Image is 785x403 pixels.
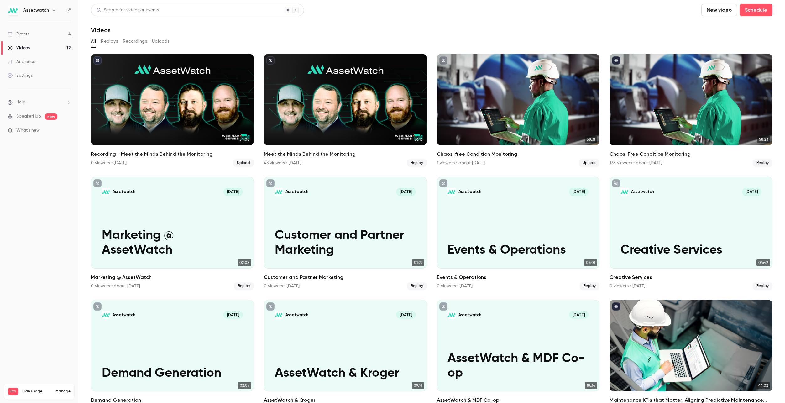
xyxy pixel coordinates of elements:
[102,188,110,196] img: Marketing @ AssetWatch
[458,189,481,195] p: Assetwatch
[264,150,427,158] h2: Meet the Minds Behind the Monitoring
[610,177,772,290] li: Creative Services
[569,311,589,319] span: [DATE]
[439,302,447,311] button: unpublished
[23,7,49,13] h6: Assetwatch
[96,7,159,13] div: Search for videos or events
[407,282,427,290] span: Replay
[91,54,254,167] li: Recording - Meet the Minds Behind the Monitoring
[610,177,772,290] a: Creative ServicesAssetwatch[DATE]Creative Services04:42Creative Services0 viewers • [DATE]Replay
[437,54,600,167] li: Chaos-free Condition Monitoring
[8,72,33,79] div: Settings
[223,311,243,319] span: [DATE]
[234,282,254,290] span: Replay
[447,243,589,258] p: Events & Operations
[396,188,416,196] span: [DATE]
[437,274,600,281] h2: Events & Operations
[264,283,300,289] div: 0 viewers • [DATE]
[102,366,243,381] p: Demand Generation
[266,302,275,311] button: unpublished
[91,177,254,290] li: Marketing @ AssetWatch
[447,188,456,196] img: Events & Operations
[437,177,600,290] li: Events & Operations
[238,136,251,143] span: 54:08
[264,274,427,281] h2: Customer and Partner Marketing
[740,4,772,16] button: Schedule
[93,302,102,311] button: unpublished
[93,179,102,187] button: unpublished
[91,36,96,46] button: All
[620,243,761,258] p: Creative Services
[238,259,251,266] span: 02:08
[412,259,424,266] span: 01:29
[55,389,71,394] a: Manage
[264,177,427,290] li: Customer and Partner Marketing
[91,160,127,166] div: 0 viewers • [DATE]
[223,188,243,196] span: [DATE]
[631,189,654,195] p: Assetwatch
[91,150,254,158] h2: Recording - Meet the Minds Behind the Monitoring
[610,54,772,167] a: 58:23Chaos-Free Condition Monitoring138 viewers • about [DATE]Replay
[101,36,118,46] button: Replays
[585,136,597,143] span: 58:31
[620,188,629,196] img: Creative Services
[275,188,283,196] img: Customer and Partner Marketing
[8,59,35,65] div: Audience
[610,54,772,167] li: Chaos-Free Condition Monitoring
[447,351,589,381] p: AssetWatch & MDF Co-op
[396,311,416,319] span: [DATE]
[447,311,456,319] img: AssetWatch & MDF Co-op
[238,382,251,389] span: 02:07
[275,366,416,381] p: AssetWatch & Kroger
[275,311,283,319] img: AssetWatch & Kroger
[91,177,254,290] a: Marketing @ AssetWatchAssetwatch[DATE]Marketing @ AssetWatch02:08Marketing @ AssetWatch0 viewers ...
[610,160,662,166] div: 138 viewers • about [DATE]
[16,127,40,134] span: What's new
[22,389,52,394] span: Plan usage
[439,179,447,187] button: unpublished
[412,382,424,389] span: 09:18
[123,36,147,46] button: Recordings
[8,31,29,37] div: Events
[91,283,140,289] div: 0 viewers • about [DATE]
[102,228,243,258] p: Marketing @ AssetWatch
[437,177,600,290] a: Events & OperationsAssetwatch[DATE]Events & Operations03:01Events & Operations0 viewers • [DATE]R...
[610,274,772,281] h2: Creative Services
[91,26,111,34] h1: Videos
[8,388,18,395] span: Pro
[8,99,71,106] li: help-dropdown-opener
[285,312,308,318] p: Assetwatch
[412,136,424,143] span: 56:16
[93,56,102,65] button: published
[285,189,308,195] p: Assetwatch
[742,188,761,196] span: [DATE]
[152,36,170,46] button: Uploads
[753,282,772,290] span: Replay
[612,179,620,187] button: unpublished
[753,159,772,167] span: Replay
[63,128,71,133] iframe: Noticeable Trigger
[91,4,772,399] section: Videos
[8,5,18,15] img: Assetwatch
[113,189,135,195] p: Assetwatch
[610,150,772,158] h2: Chaos-Free Condition Monitoring
[264,177,427,290] a: Customer and Partner MarketingAssetwatch[DATE]Customer and Partner Marketing01:29Customer and Par...
[756,259,770,266] span: 04:42
[458,312,481,318] p: Assetwatch
[437,283,473,289] div: 0 viewers • [DATE]
[8,45,30,51] div: Videos
[580,282,599,290] span: Replay
[275,228,416,258] p: Customer and Partner Marketing
[701,4,737,16] button: New video
[612,302,620,311] button: published
[266,56,275,65] button: unpublished
[266,179,275,187] button: unpublished
[102,311,110,319] img: Demand Generation
[264,160,301,166] div: 43 viewers • [DATE]
[585,382,597,389] span: 18:34
[579,159,599,167] span: Upload
[113,312,135,318] p: Assetwatch
[16,99,25,106] span: Help
[407,159,427,167] span: Replay
[91,274,254,281] h2: Marketing @ AssetWatch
